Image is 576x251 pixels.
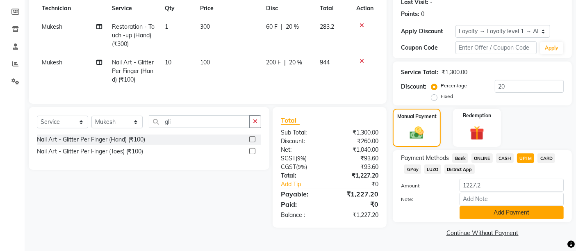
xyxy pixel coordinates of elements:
[275,163,330,171] div: ( )
[281,163,296,171] span: CGST
[395,196,453,203] label: Note:
[401,154,449,162] span: Payment Methods
[401,10,419,18] div: Points:
[266,23,278,31] span: 60 F
[330,137,385,146] div: ₹260.00
[540,42,563,54] button: Apply
[463,112,491,119] label: Redemption
[149,115,250,128] input: Search or Scan
[442,68,467,77] div: ₹1,300.00
[275,137,330,146] div: Discount:
[284,58,286,67] span: |
[298,164,305,170] span: 9%
[320,59,330,66] span: 944
[471,153,493,163] span: ONLINE
[200,59,210,66] span: 100
[496,153,514,163] span: CASH
[275,199,330,209] div: Paid:
[297,155,305,162] span: 9%
[537,153,555,163] span: CARD
[405,125,428,141] img: _cash.svg
[200,23,210,30] span: 300
[165,23,168,30] span: 1
[289,58,302,67] span: 20 %
[330,199,385,209] div: ₹0
[460,206,564,219] button: Add Payment
[320,23,335,30] span: 283.2
[455,41,537,54] input: Enter Offer / Coupon Code
[339,180,385,189] div: ₹0
[452,153,468,163] span: Bank
[275,180,339,189] a: Add Tip
[330,189,385,199] div: ₹1,227.20
[37,147,143,156] div: Nail Art - Glitter Per Finger (Toes) (₹100)
[465,124,489,142] img: _gift.svg
[517,153,535,163] span: UPI M
[401,68,438,77] div: Service Total:
[275,128,330,137] div: Sub Total:
[404,164,421,174] span: GPay
[460,179,564,192] input: Amount
[37,135,145,144] div: Nail Art - Glitter Per Finger (Hand) (₹100)
[460,193,564,205] input: Add Note
[112,23,155,48] span: Restoration - Touch -up (Hand) (₹300)
[275,154,330,163] div: ( )
[330,146,385,154] div: ₹1,040.00
[286,23,299,31] span: 20 %
[441,93,453,100] label: Fixed
[397,113,437,120] label: Manual Payment
[275,171,330,180] div: Total:
[424,164,441,174] span: LUZO
[330,171,385,180] div: ₹1,227.20
[275,189,330,199] div: Payable:
[330,128,385,137] div: ₹1,300.00
[281,23,282,31] span: |
[281,116,300,125] span: Total
[401,82,426,91] div: Discount:
[401,27,455,36] div: Apply Discount
[394,229,570,237] a: Continue Without Payment
[330,163,385,171] div: ₹93.60
[112,59,154,83] span: Nail Art - Glitter Per Finger (Hand) (₹100)
[275,211,330,219] div: Balance :
[395,182,453,189] label: Amount:
[401,43,455,52] div: Coupon Code
[275,146,330,154] div: Net:
[444,164,475,174] span: District App
[165,59,171,66] span: 10
[266,58,281,67] span: 200 F
[281,155,296,162] span: SGST
[330,154,385,163] div: ₹93.60
[42,23,62,30] span: Mukesh
[441,82,467,89] label: Percentage
[42,59,62,66] span: Mukesh
[421,10,424,18] div: 0
[330,211,385,219] div: ₹1,227.20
